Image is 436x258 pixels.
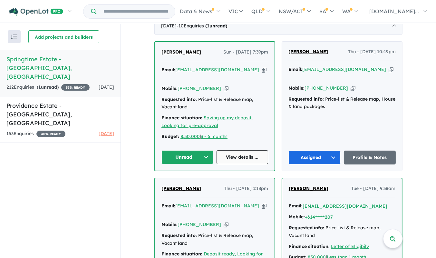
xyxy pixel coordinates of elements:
span: Thu - [DATE] 10:49pm [348,48,396,56]
span: [DATE] [99,131,114,136]
a: Profile & Notes [344,151,396,164]
strong: Finance situation: [161,251,202,257]
button: Copy [389,66,393,73]
strong: Requested info: [289,225,324,231]
button: [EMAIL_ADDRESS][DOMAIN_NAME] [303,203,387,210]
strong: Mobile: [161,85,178,91]
div: Price-list & Release map, Vacant land [289,224,395,240]
strong: Budget: [161,134,179,139]
button: Copy [224,85,228,92]
strong: Finance situation: [289,243,330,249]
button: Add projects and builders [28,30,99,43]
a: [PERSON_NAME] [161,48,201,56]
strong: Requested info: [161,233,197,238]
span: Tue - [DATE] 9:38am [351,185,395,193]
a: [EMAIL_ADDRESS][DOMAIN_NAME] [302,66,386,72]
div: Price-list & Release map, Vacant land [161,232,268,247]
strong: ( unread) [37,84,59,90]
span: 35 % READY [61,84,90,91]
span: 1 [38,84,41,90]
button: Copy [224,221,228,228]
a: [PERSON_NAME] [161,185,201,193]
strong: Mobile: [289,214,305,220]
div: Price-list & Release map, House & land packages [288,95,396,111]
span: [DATE] [99,84,114,90]
strong: Email: [289,203,303,209]
h5: Springtime Estate - [GEOGRAPHIC_DATA] , [GEOGRAPHIC_DATA] [6,55,114,81]
a: [PHONE_NUMBER] [305,85,348,91]
strong: Mobile: [161,222,178,227]
img: Openlot PRO Logo White [9,8,63,16]
span: - 10 Enquir ies [177,23,227,29]
button: Unread [161,150,213,164]
button: Copy [351,85,355,92]
button: Copy [262,203,266,209]
a: [PERSON_NAME] [288,48,328,56]
div: 153 Enquir ies [6,130,65,138]
span: [PERSON_NAME] [161,185,201,191]
strong: ( unread) [205,23,227,29]
div: | [161,133,268,141]
span: Thu - [DATE] 1:18pm [224,185,268,193]
strong: Requested info: [288,96,324,102]
div: 212 Enquir ies [6,84,90,91]
span: [PERSON_NAME] [289,185,328,191]
strong: Finance situation: [161,115,202,121]
strong: Email: [161,203,175,209]
strong: Email: [161,67,175,73]
span: [PERSON_NAME] [288,49,328,55]
a: [EMAIL_ADDRESS][DOMAIN_NAME] [175,67,259,73]
img: sort.svg [11,35,17,39]
button: Assigned [288,151,341,164]
span: 1 [207,23,209,29]
a: [PHONE_NUMBER] [178,222,221,227]
a: Saving up my deposit, Looking for pre-approval [161,115,253,128]
span: 40 % READY [36,131,65,137]
a: 3 - 6 months [201,134,228,139]
h5: Providence Estate - [GEOGRAPHIC_DATA] , [GEOGRAPHIC_DATA] [6,101,114,127]
div: [DATE] [154,17,402,35]
a: Letter of Eligibily [331,243,369,249]
a: [PERSON_NAME] [289,185,328,193]
button: Copy [262,66,266,73]
strong: Requested info: [161,96,197,102]
a: View details ... [217,150,268,164]
span: [PERSON_NAME] [161,49,201,55]
strong: Mobile: [288,85,305,91]
strong: Email: [288,66,302,72]
input: Try estate name, suburb, builder or developer [98,5,174,18]
a: 8,50,000 [180,134,200,139]
div: Price-list & Release map, Vacant land [161,96,268,111]
a: [PHONE_NUMBER] [178,85,221,91]
span: [DOMAIN_NAME]... [369,8,419,15]
a: [EMAIL_ADDRESS][DOMAIN_NAME] [175,203,259,209]
span: Sun - [DATE] 7:39pm [223,48,268,56]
